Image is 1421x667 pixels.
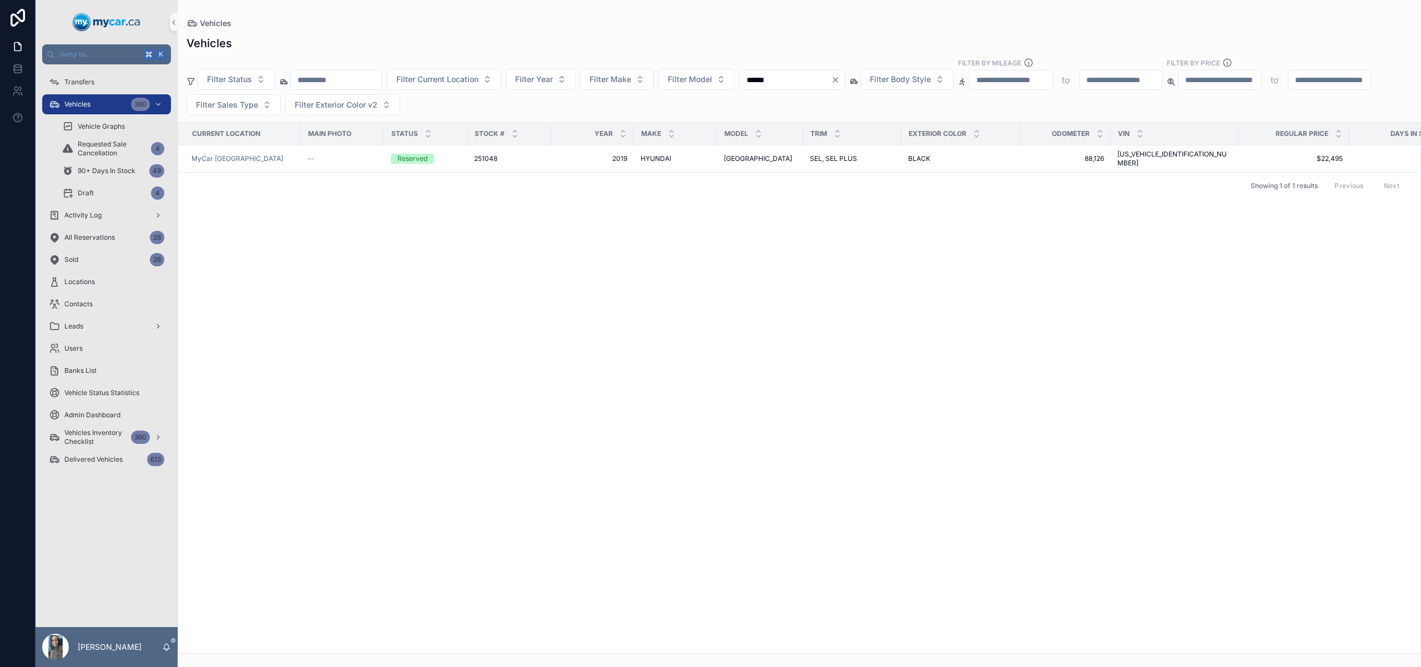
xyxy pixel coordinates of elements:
a: Vehicle Graphs [56,117,171,137]
span: Activity Log [64,211,102,220]
button: Select Button [860,69,954,90]
span: Year [594,129,613,138]
span: Filter Year [515,74,553,85]
div: 4 [151,142,164,155]
label: Filter By Mileage [958,58,1021,68]
button: Clear [831,75,844,84]
div: 28 [150,253,164,266]
a: Banks List [42,361,171,381]
div: 360 [131,431,150,444]
span: Users [64,344,83,353]
span: SEL, SEL PLUS [810,154,857,163]
a: [GEOGRAPHIC_DATA] [724,154,797,163]
div: 49 [149,164,164,178]
span: Vehicles [200,18,231,29]
p: to [1271,73,1279,87]
img: App logo [73,13,140,31]
a: Vehicles360 [42,94,171,114]
span: Vehicles [64,100,90,109]
span: Leads [64,322,83,331]
a: Locations [42,272,171,292]
span: All Reservations [64,233,115,242]
a: HYUNDAI [641,154,710,163]
span: Filter Status [207,74,252,85]
a: Contacts [42,294,171,314]
button: Select Button [198,69,275,90]
span: Contacts [64,300,93,309]
span: Admin Dashboard [64,411,120,420]
a: Vehicles Inventory Checklist360 [42,427,171,447]
span: VIN [1118,129,1130,138]
a: Delivered Vehicles613 [42,449,171,469]
span: 90+ Days In Stock [78,166,135,175]
button: Select Button [580,69,654,90]
span: Filter Model [668,74,712,85]
button: Select Button [387,69,501,90]
a: Leads [42,316,171,336]
div: Reserved [397,154,427,164]
span: Banks List [64,366,97,375]
a: Vehicles [187,18,231,29]
span: Vehicle Graphs [78,122,125,131]
span: Current Location [192,129,260,138]
span: Stock # [475,129,505,138]
span: Main Photo [308,129,351,138]
a: [US_VEHICLE_IDENTIFICATION_NUMBER] [1117,150,1232,168]
span: Model [724,129,748,138]
span: -- [308,154,314,163]
div: scrollable content [36,64,178,627]
span: Vehicle Status Statistics [64,388,139,397]
a: MyCar [GEOGRAPHIC_DATA] [192,154,294,163]
span: HYUNDAI [641,154,671,163]
a: Transfers [42,72,171,92]
button: Select Button [658,69,735,90]
span: [GEOGRAPHIC_DATA] [724,154,792,163]
a: Draft4 [56,183,171,203]
a: 88,126 [1026,154,1104,163]
span: Transfers [64,78,94,87]
span: Sold [64,255,78,264]
a: MyCar [GEOGRAPHIC_DATA] [192,154,283,163]
h1: Vehicles [187,36,232,51]
span: Delivered Vehicles [64,455,123,464]
button: Jump to...K [42,44,171,64]
a: $22,495 [1245,154,1343,163]
span: Draft [78,189,94,198]
button: Select Button [187,94,281,115]
a: Sold28 [42,250,171,270]
span: 251048 [474,154,497,163]
span: Odometer [1052,129,1090,138]
span: Jump to... [59,50,139,59]
a: Activity Log [42,205,171,225]
span: Exterior Color [909,129,966,138]
span: Filter Exterior Color v2 [295,99,377,110]
a: Requested Sale Cancellation4 [56,139,171,159]
div: 613 [147,453,164,466]
span: Vehicles Inventory Checklist [64,428,127,446]
div: 28 [150,231,164,244]
span: Locations [64,277,95,286]
label: FILTER BY PRICE [1167,58,1220,68]
span: Make [641,129,661,138]
a: 251048 [474,154,544,163]
a: Admin Dashboard [42,405,171,425]
p: [PERSON_NAME] [78,641,142,653]
span: Filter Current Location [396,74,478,85]
span: Filter Body Style [870,74,931,85]
div: 4 [151,186,164,200]
a: All Reservations28 [42,228,171,247]
span: Filter Sales Type [196,99,258,110]
button: Select Button [506,69,576,90]
a: BLACK [908,154,1013,163]
span: Filter Make [589,74,631,85]
span: Regular Price [1276,129,1328,138]
a: 2019 [557,154,627,163]
span: Status [391,129,418,138]
a: Users [42,338,171,358]
span: Showing 1 of 1 results [1251,181,1318,190]
div: 360 [131,98,150,111]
